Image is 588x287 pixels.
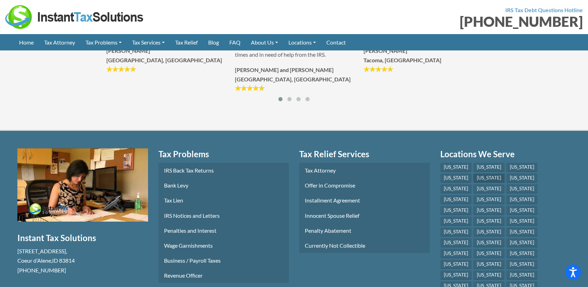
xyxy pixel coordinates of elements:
a: [US_STATE] [473,249,505,258]
strong: Tacoma, [GEOGRAPHIC_DATA] [364,57,441,63]
a: [US_STATE] [506,249,538,258]
img: Stars [364,66,393,73]
a: [US_STATE] [440,238,472,247]
a: Tax Relief Services [299,148,430,160]
span: Coeur d’Alene [17,257,51,264]
a: IRS Notices and Letters [158,208,289,223]
a: [US_STATE] [440,260,472,269]
a: [US_STATE] [473,174,505,183]
a: Contact [321,34,351,50]
a: Blog [203,34,224,50]
a: Offer in Compromise [299,178,430,193]
a: [US_STATE] [506,271,538,280]
img: Stars [106,66,136,73]
strong: [GEOGRAPHIC_DATA], [GEOGRAPHIC_DATA] [235,76,351,82]
a: [US_STATE] [506,195,538,204]
a: [US_STATE] [506,238,538,247]
a: [US_STATE] [473,184,505,193]
a: [US_STATE] [440,163,472,172]
h4: Instant Tax Solutions [17,232,148,244]
a: Business / Payroll Taxes [158,253,289,268]
a: IRS Back Tax Returns [158,163,289,178]
a: [US_STATE] [440,228,472,237]
strong: IRS Tax Debt Questions Hotline [505,7,583,13]
span: [STREET_ADDRESS] [17,248,66,254]
a: Installment Agreement [299,193,430,208]
a: Locations We Serve [440,148,571,160]
a: About Us [246,34,283,50]
a: [US_STATE] [440,206,472,215]
a: [US_STATE] [506,174,538,183]
a: [US_STATE] [473,238,505,247]
a: [US_STATE] [440,249,472,258]
a: [US_STATE] [440,217,472,226]
a: [US_STATE] [506,260,538,269]
a: Tax Attorney [39,34,80,50]
a: [US_STATE] [440,174,472,183]
span: 83814 [59,257,75,264]
a: Tax Services [127,34,170,50]
a: [US_STATE] [440,271,472,280]
a: [US_STATE] [473,195,505,204]
a: Tax Attorney [299,163,430,178]
a: [US_STATE] [506,217,538,226]
img: Instant Tax Solutions Logo [5,5,144,29]
a: Tax Problems [80,34,127,50]
a: [US_STATE] [473,163,505,172]
a: [US_STATE] [473,260,505,269]
div: [PHONE_NUMBER] [299,15,583,29]
a: [US_STATE] [506,206,538,215]
a: [US_STATE] [473,228,505,237]
a: [US_STATE] [506,228,538,237]
a: Instant Tax Solutions Logo [5,13,144,19]
a: Penalty Abatement [299,223,430,238]
button: Play Youtube video [17,148,148,222]
img: Stars [235,85,264,91]
a: [US_STATE] [473,217,505,226]
a: Home [14,34,39,50]
a: [US_STATE] [506,184,538,193]
div: , , [17,246,148,275]
a: Revenue Officer [158,268,289,283]
a: Bank Levy [158,178,289,193]
a: Innocent Spouse Relief [299,208,430,223]
span: ID [52,257,58,264]
a: [US_STATE] [440,184,472,193]
a: [US_STATE] [440,195,472,204]
a: Tax Problems [158,148,289,160]
a: Wage Garnishments [158,238,289,253]
a: Penalties and Interest [158,223,289,238]
a: Tax Lien [158,193,289,208]
strong: [PERSON_NAME] [364,47,407,54]
a: FAQ [224,34,246,50]
a: Tax Relief [170,34,203,50]
a: [US_STATE] [473,206,505,215]
a: [US_STATE] [473,271,505,280]
strong: [GEOGRAPHIC_DATA], [GEOGRAPHIC_DATA] [106,57,222,63]
strong: [PERSON_NAME] [106,47,150,54]
span: [PHONE_NUMBER] [17,267,66,273]
strong: [PERSON_NAME] and [PERSON_NAME] [235,66,334,73]
a: Locations [283,34,321,50]
a: [US_STATE] [506,163,538,172]
a: Currently Not Collectible [299,238,430,253]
